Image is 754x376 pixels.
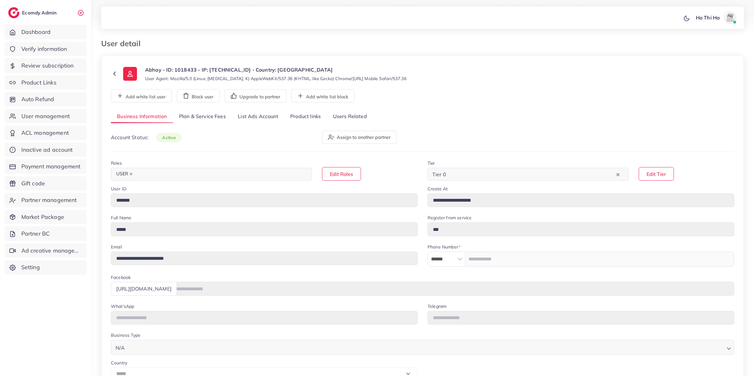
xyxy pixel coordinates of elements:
a: Gift code [5,176,86,191]
span: User management [21,112,70,120]
label: Email [111,244,122,250]
span: active [156,133,182,142]
span: Dashboard [21,28,51,36]
button: Add white list block [291,89,355,102]
a: Ho Thi Haavatar [692,11,739,24]
span: Verify information [21,45,67,53]
label: User ID [111,186,126,192]
img: ic-user-info.36bf1079.svg [123,67,137,81]
span: Payment management [21,162,81,171]
span: Auto Refund [21,95,54,103]
span: Inactive ad account [21,146,73,154]
a: Plan & Service Fees [173,110,232,123]
span: Setting [21,263,40,271]
label: Create At [428,186,448,192]
a: User management [5,109,86,123]
span: Tier 0 [431,170,447,179]
button: Block user [177,89,220,102]
span: Gift code [21,179,45,188]
a: Market Package [5,210,86,224]
span: N/A [114,343,126,352]
a: Inactive ad account [5,143,86,157]
label: Telegram [428,303,446,309]
label: Tier [428,160,435,166]
label: Roles [111,160,122,166]
button: Deselect USER [129,172,133,176]
label: Full Name [111,215,131,221]
div: Search for option [111,340,734,355]
span: Partner BC [21,230,50,238]
input: Search for option [127,342,724,352]
div: [URL][DOMAIN_NAME] [111,282,177,295]
a: Ad creative management [5,243,86,258]
a: Payment management [5,159,86,174]
span: Market Package [21,213,64,221]
h3: User detail [101,39,145,48]
label: Phone Number [428,244,461,250]
label: Facebook [111,274,131,281]
div: Search for option [428,168,629,181]
a: ACL management [5,126,86,140]
label: What'sApp [111,303,134,309]
button: Edit Tier [639,167,674,181]
input: Search for option [136,169,304,179]
a: Users Related [327,110,373,123]
p: Abhay - ID: 1018433 - IP: [TECHNICAL_ID] - Country: [GEOGRAPHIC_DATA] [145,66,407,74]
span: USER [113,170,135,178]
span: Partner management [21,196,77,204]
a: Partner BC [5,226,86,241]
label: Country [111,360,127,366]
span: Product Links [21,79,57,87]
a: Review subscription [5,58,86,73]
button: Upgrade to partner [225,89,287,102]
a: Business Information [111,110,173,123]
a: Product links [284,110,327,123]
small: User Agent: Mozilla/5.0 (Linux; [MEDICAL_DATA]; K) AppleWebKit/537.36 (KHTML, like Gecko) Chrome/... [145,75,407,82]
button: Edit Roles [322,167,361,181]
a: Setting [5,260,86,275]
button: Assign to another partner [322,131,397,144]
span: Review subscription [21,62,74,70]
a: List Ads Account [232,110,284,123]
a: Dashboard [5,25,86,39]
input: Search for option [448,169,615,179]
p: Ho Thi Ha [696,14,720,21]
div: Search for option [111,168,312,181]
img: logo [8,7,19,18]
a: Auto Refund [5,92,86,106]
a: logoEcomdy Admin [8,7,58,18]
span: Ad creative management [21,247,82,255]
button: Add white list user [111,89,172,102]
a: Verify information [5,42,86,56]
img: avatar [724,11,736,24]
span: ACL management [21,129,69,137]
a: Product Links [5,75,86,90]
a: Partner management [5,193,86,207]
button: Clear Selected [616,171,620,178]
label: Register from service [428,215,472,221]
p: Account Status: [111,134,182,141]
h2: Ecomdy Admin [22,10,58,16]
label: Business Type [111,332,140,338]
